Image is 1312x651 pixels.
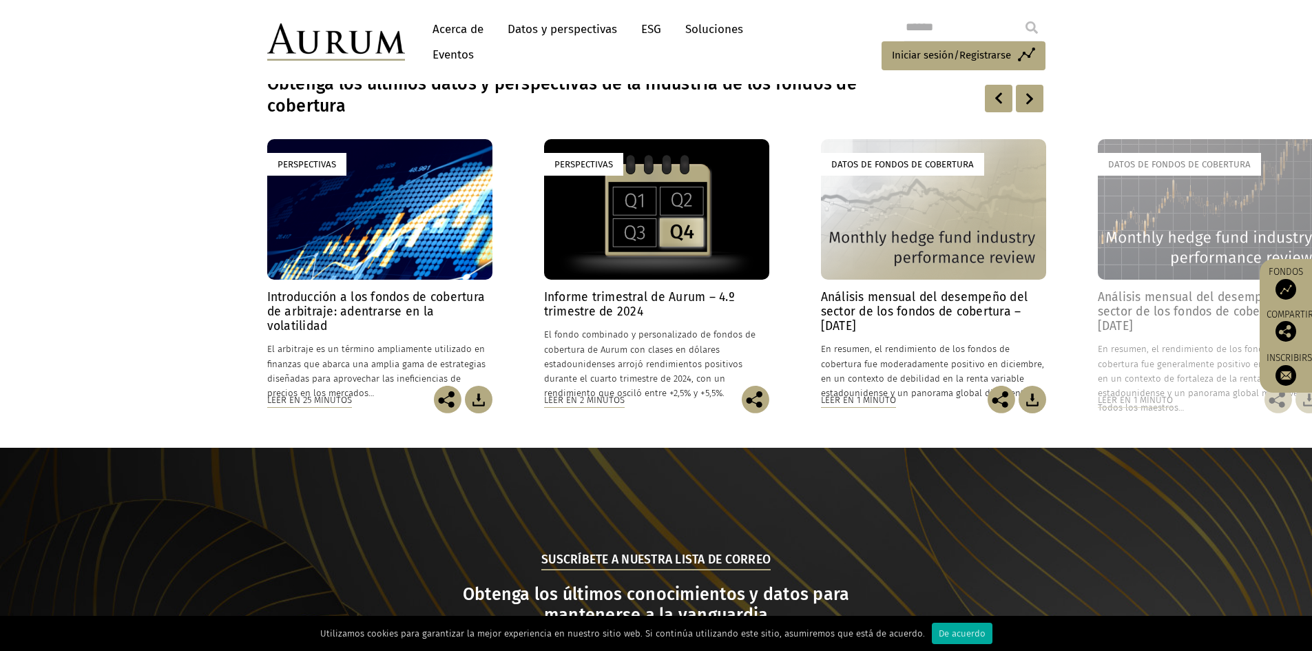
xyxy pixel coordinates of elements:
[1275,279,1296,300] img: Acceso a fondos
[882,41,1045,70] a: Iniciar sesión/Registrarse
[821,395,896,405] font: Leer en 1 minuto
[426,17,490,42] a: Acerca de
[641,22,661,37] font: ESG
[821,344,1044,397] font: En resumen, el rendimiento de los fondos de cobertura fue moderadamente positivo en diciembre, en...
[267,139,492,386] a: Perspectivas Introducción a los fondos de cobertura de arbitraje: adentrarse en la volatilidad El...
[541,552,771,567] font: Suscríbete a nuestra lista de correo
[508,22,617,37] font: Datos y perspectivas
[939,628,986,639] font: De acuerdo
[1275,365,1296,386] img: Suscríbete a nuestro boletín
[685,22,743,37] font: Soluciones
[1267,266,1305,300] a: Fondos
[544,290,735,319] font: Informe trimestral de Aurum – 4.º trimestre de 2024
[554,159,613,169] font: Perspectivas
[544,395,625,405] font: Leer en 2 minutos
[434,386,461,413] img: Comparte esta publicación
[465,386,492,413] img: Descargar artículo
[1019,386,1046,413] img: Descargar artículo
[742,386,769,413] img: Comparte esta publicación
[463,584,850,605] font: Obtenga los últimos conocimientos y datos para
[821,290,1028,333] font: Análisis mensual del desempeño del sector de los fondos de cobertura – [DATE]
[278,159,336,169] font: Perspectivas
[1098,395,1173,405] font: Leer en 1 minuto
[544,329,756,398] font: El fondo combinado y personalizado de fondos de cobertura de Aurum con clases en dólares estadoun...
[433,48,474,62] font: Eventos
[433,22,483,37] font: Acerca de
[1264,386,1292,413] img: Comparte esta publicación
[1269,266,1303,278] font: Fondos
[501,17,624,42] a: Datos y perspectivas
[267,395,352,405] font: Leer en 25 minutos
[1018,14,1045,41] input: Submit
[1275,321,1296,342] img: Comparte esta publicación
[320,628,925,639] font: Utilizamos cookies para garantizar la mejor experiencia en nuestro sitio web. Si continúa utiliza...
[892,49,1011,61] font: Iniciar sesión/Registrarse
[1108,159,1251,169] font: Datos de fondos de cobertura
[634,17,668,42] a: ESG
[831,159,974,169] font: Datos de fondos de cobertura
[821,139,1046,386] a: Datos de fondos de cobertura Análisis mensual del desempeño del sector de los fondos de cobertura...
[267,23,405,61] img: Oro
[544,605,769,626] font: mantenerse a la vanguardia
[267,344,486,397] font: El arbitraje es un término ampliamente utilizado en finanzas que abarca una amplia gama de estrat...
[544,139,769,386] a: Perspectivas Informe trimestral de Aurum – 4.º trimestre de 2024 El fondo combinado y personaliza...
[678,17,750,42] a: Soluciones
[267,74,857,116] font: Obtenga los últimos datos y perspectivas de la industria de los fondos de cobertura
[988,386,1015,413] img: Comparte esta publicación
[1098,290,1305,333] font: Análisis mensual del desempeño del sector de los fondos de cobertura – [DATE]
[267,290,486,333] font: Introducción a los fondos de cobertura de arbitraje: adentrarse en la volatilidad
[426,42,474,68] a: Eventos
